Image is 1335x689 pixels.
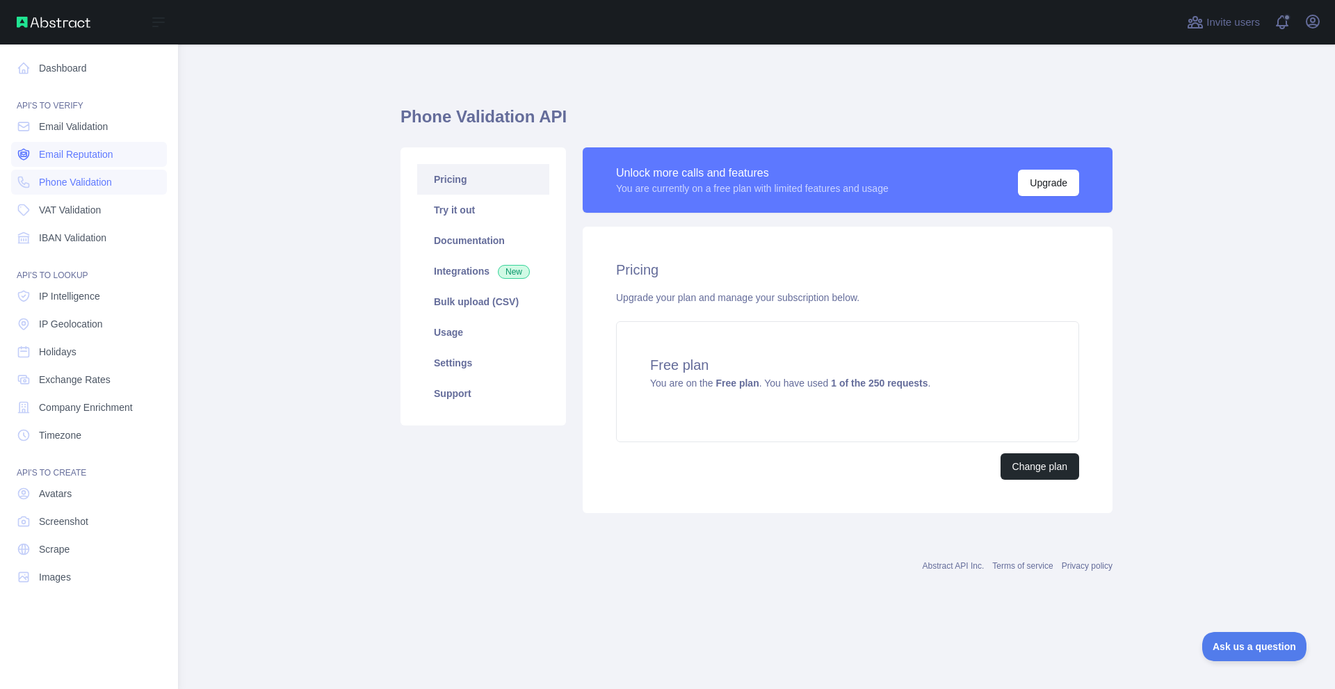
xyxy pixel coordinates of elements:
[11,142,167,167] a: Email Reputation
[11,537,167,562] a: Scrape
[417,286,549,317] a: Bulk upload (CSV)
[39,120,108,133] span: Email Validation
[39,514,88,528] span: Screenshot
[11,83,167,111] div: API'S TO VERIFY
[992,561,1053,571] a: Terms of service
[417,348,549,378] a: Settings
[715,378,759,389] strong: Free plan
[498,265,530,279] span: New
[39,487,72,501] span: Avatars
[11,284,167,309] a: IP Intelligence
[11,311,167,337] a: IP Geolocation
[39,289,100,303] span: IP Intelligence
[616,165,889,181] div: Unlock more calls and features
[11,481,167,506] a: Avatars
[417,225,549,256] a: Documentation
[1018,170,1079,196] button: Upgrade
[11,451,167,478] div: API'S TO CREATE
[616,291,1079,305] div: Upgrade your plan and manage your subscription below.
[417,378,549,409] a: Support
[11,565,167,590] a: Images
[11,170,167,195] a: Phone Validation
[11,225,167,250] a: IBAN Validation
[1001,453,1079,480] button: Change plan
[417,256,549,286] a: Integrations New
[616,260,1079,279] h2: Pricing
[39,400,133,414] span: Company Enrichment
[17,17,90,28] img: Abstract API
[39,373,111,387] span: Exchange Rates
[1184,11,1263,33] button: Invite users
[417,164,549,195] a: Pricing
[11,253,167,281] div: API'S TO LOOKUP
[417,317,549,348] a: Usage
[11,395,167,420] a: Company Enrichment
[11,509,167,534] a: Screenshot
[616,181,889,195] div: You are currently on a free plan with limited features and usage
[11,367,167,392] a: Exchange Rates
[39,203,101,217] span: VAT Validation
[39,231,106,245] span: IBAN Validation
[39,175,112,189] span: Phone Validation
[11,197,167,222] a: VAT Validation
[417,195,549,225] a: Try it out
[1206,15,1260,31] span: Invite users
[39,428,81,442] span: Timezone
[11,423,167,448] a: Timezone
[39,345,76,359] span: Holidays
[11,56,167,81] a: Dashboard
[39,317,103,331] span: IP Geolocation
[11,114,167,139] a: Email Validation
[923,561,985,571] a: Abstract API Inc.
[650,378,930,389] span: You are on the . You have used .
[400,106,1112,139] h1: Phone Validation API
[1202,632,1307,661] iframe: Toggle Customer Support
[39,542,70,556] span: Scrape
[1062,561,1112,571] a: Privacy policy
[11,339,167,364] a: Holidays
[39,147,113,161] span: Email Reputation
[39,570,71,584] span: Images
[650,355,1045,375] h4: Free plan
[831,378,928,389] strong: 1 of the 250 requests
